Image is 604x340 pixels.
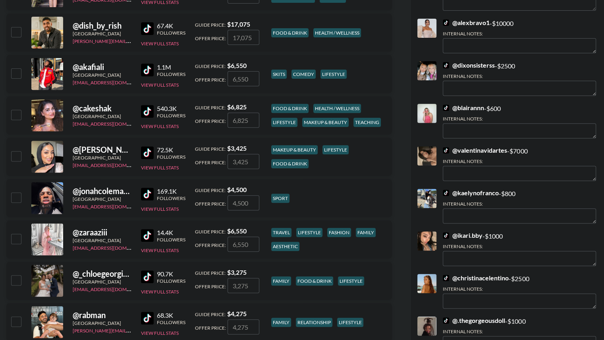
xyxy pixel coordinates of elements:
[271,145,318,154] div: makeup & beauty
[195,105,226,111] span: Guide Price:
[227,62,247,69] strong: $ 6,550
[157,22,185,30] div: 67.4K
[157,237,185,243] div: Followers
[73,285,152,292] a: [EMAIL_ADDRESS][DOMAIN_NAME]
[227,144,247,152] strong: $ 3,425
[157,105,185,113] div: 540.3K
[322,145,349,154] div: lifestyle
[141,229,154,242] img: TikTok
[195,325,226,331] span: Offer Price:
[73,78,152,85] a: [EMAIL_ADDRESS][DOMAIN_NAME]
[227,103,247,111] strong: $ 6,825
[228,71,259,86] input: 6,550
[141,123,179,129] button: View Full Stats
[443,158,596,164] div: Internal Notes:
[73,113,131,119] div: [GEOGRAPHIC_DATA]
[73,103,131,113] div: @ cakeshak
[195,77,226,83] span: Offer Price:
[296,318,332,327] div: relationship
[157,195,185,201] div: Followers
[320,70,347,79] div: lifestyle
[157,71,185,77] div: Followers
[141,330,179,336] button: View Full Stats
[157,319,185,325] div: Followers
[227,20,250,28] strong: $ 17,075
[296,276,333,286] div: food & drink
[228,319,259,334] input: 4,275
[73,62,131,72] div: @ akafiali
[291,70,316,79] div: comedy
[73,243,152,251] a: [EMAIL_ADDRESS][DOMAIN_NAME]
[73,310,131,320] div: @ rabman
[73,227,131,237] div: @ zaraaziii
[271,242,299,251] div: aesthetic
[356,228,376,237] div: family
[141,247,179,253] button: View Full Stats
[443,328,596,334] div: Internal Notes:
[73,37,190,44] a: [PERSON_NAME][EMAIL_ADDRESS][DOMAIN_NAME]
[443,146,507,154] a: @valentinavidartes
[157,63,185,71] div: 1.1M
[157,113,185,119] div: Followers
[443,274,509,282] a: @christinacelentino
[313,104,361,113] div: health / wellness
[228,113,259,128] input: 6,825
[195,270,226,276] span: Guide Price:
[443,190,449,196] img: TikTok
[271,318,291,327] div: family
[157,154,185,160] div: Followers
[443,19,449,26] img: TikTok
[443,104,596,138] div: - $ 600
[443,189,596,223] div: - $ 800
[157,311,185,319] div: 68.3K
[443,231,482,239] a: @ikari.bby
[443,286,596,292] div: Internal Notes:
[443,317,449,324] img: TikTok
[195,146,226,152] span: Guide Price:
[443,275,449,281] img: TikTok
[443,146,596,181] div: - $ 7000
[73,237,131,243] div: [GEOGRAPHIC_DATA]
[443,201,596,207] div: Internal Notes:
[228,30,259,45] input: 17,075
[271,194,289,203] div: sport
[73,145,131,155] div: @ [PERSON_NAME][DOMAIN_NAME]
[227,227,247,235] strong: $ 6,550
[73,31,131,37] div: [GEOGRAPHIC_DATA]
[271,159,309,168] div: food & drink
[157,278,185,284] div: Followers
[141,146,154,159] img: TikTok
[443,19,596,53] div: - $ 10000
[195,229,226,235] span: Guide Price:
[73,320,131,326] div: [GEOGRAPHIC_DATA]
[443,243,596,249] div: Internal Notes:
[296,228,322,237] div: lifestyle
[73,279,131,285] div: [GEOGRAPHIC_DATA]
[157,270,185,278] div: 90.7K
[195,63,226,69] span: Guide Price:
[443,147,449,153] img: TikTok
[157,187,185,195] div: 169.1K
[195,118,226,124] span: Offer Price:
[195,22,226,28] span: Guide Price:
[195,201,226,207] span: Offer Price:
[141,82,179,88] button: View Full Stats
[443,62,449,68] img: TikTok
[228,237,259,252] input: 6,550
[327,228,351,237] div: fashion
[73,155,131,161] div: [GEOGRAPHIC_DATA]
[73,196,131,202] div: [GEOGRAPHIC_DATA]
[271,228,291,237] div: travel
[443,232,449,239] img: TikTok
[157,30,185,36] div: Followers
[271,70,287,79] div: skits
[195,159,226,165] span: Offer Price:
[353,118,381,127] div: teaching
[73,72,131,78] div: [GEOGRAPHIC_DATA]
[228,278,259,293] input: 3,275
[195,35,226,41] span: Offer Price:
[73,161,152,168] a: [EMAIL_ADDRESS][DOMAIN_NAME]
[157,229,185,237] div: 14.4K
[141,165,179,171] button: View Full Stats
[141,188,154,200] img: TikTok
